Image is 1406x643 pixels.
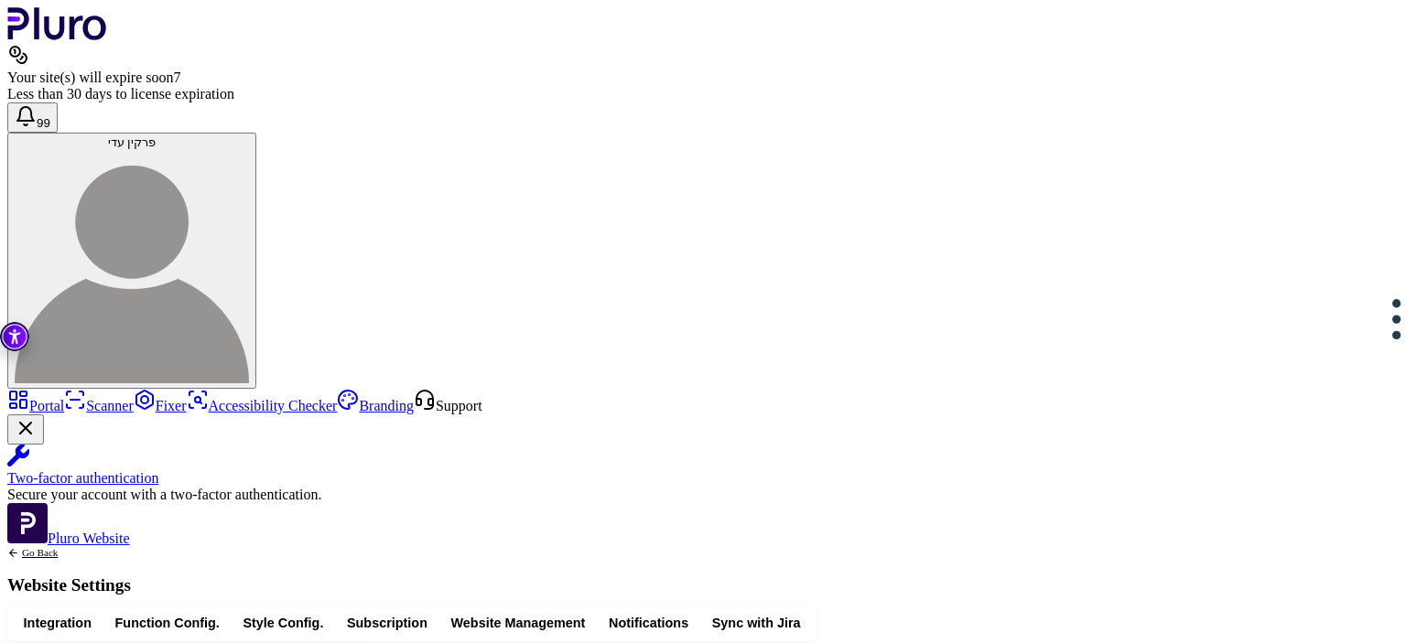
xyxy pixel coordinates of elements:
a: Back to previous screen [7,547,131,559]
button: Style Config. [232,610,336,637]
div: Two-factor authentication [7,470,1399,487]
button: Close Two-factor authentication notification [7,414,44,445]
span: Function Config. [115,615,220,632]
span: פרקין עדי [108,135,157,149]
button: Function Config. [103,610,232,637]
a: Scanner [64,398,134,413]
a: Accessibility Checker [187,398,338,413]
button: Sync with Jira [700,610,812,637]
button: Open notifications, you have 388 new notifications [7,102,58,133]
span: Subscription [347,615,427,632]
a: Portal [7,398,64,413]
button: Integration [12,610,103,637]
a: Logo [7,27,107,43]
a: Branding [337,398,414,413]
button: Subscription [335,610,439,637]
div: Your site(s) will expire soon [7,70,1399,86]
span: Integration [24,615,92,632]
a: Fixer [134,398,187,413]
a: Open Support screen [414,398,482,413]
span: Notifications [609,615,688,632]
aside: Sidebar menu [7,389,1399,547]
h1: Website Settings [7,576,131,594]
span: Style Config. [243,615,323,632]
span: Sync with Jira [712,615,801,632]
button: פרקין עדיפרקין עדי [7,133,256,389]
button: Website Management [439,610,597,637]
div: Less than 30 days to license expiration [7,86,1399,102]
a: Open Pluro Website [7,530,130,546]
span: 99 [37,116,50,130]
span: Website Management [451,615,586,632]
span: 7 [173,70,180,85]
div: Secure your account with a two-factor authentication. [7,487,1399,503]
a: Two-factor authentication [7,445,1399,487]
img: פרקין עדי [15,149,249,383]
button: Notifications [597,610,700,637]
